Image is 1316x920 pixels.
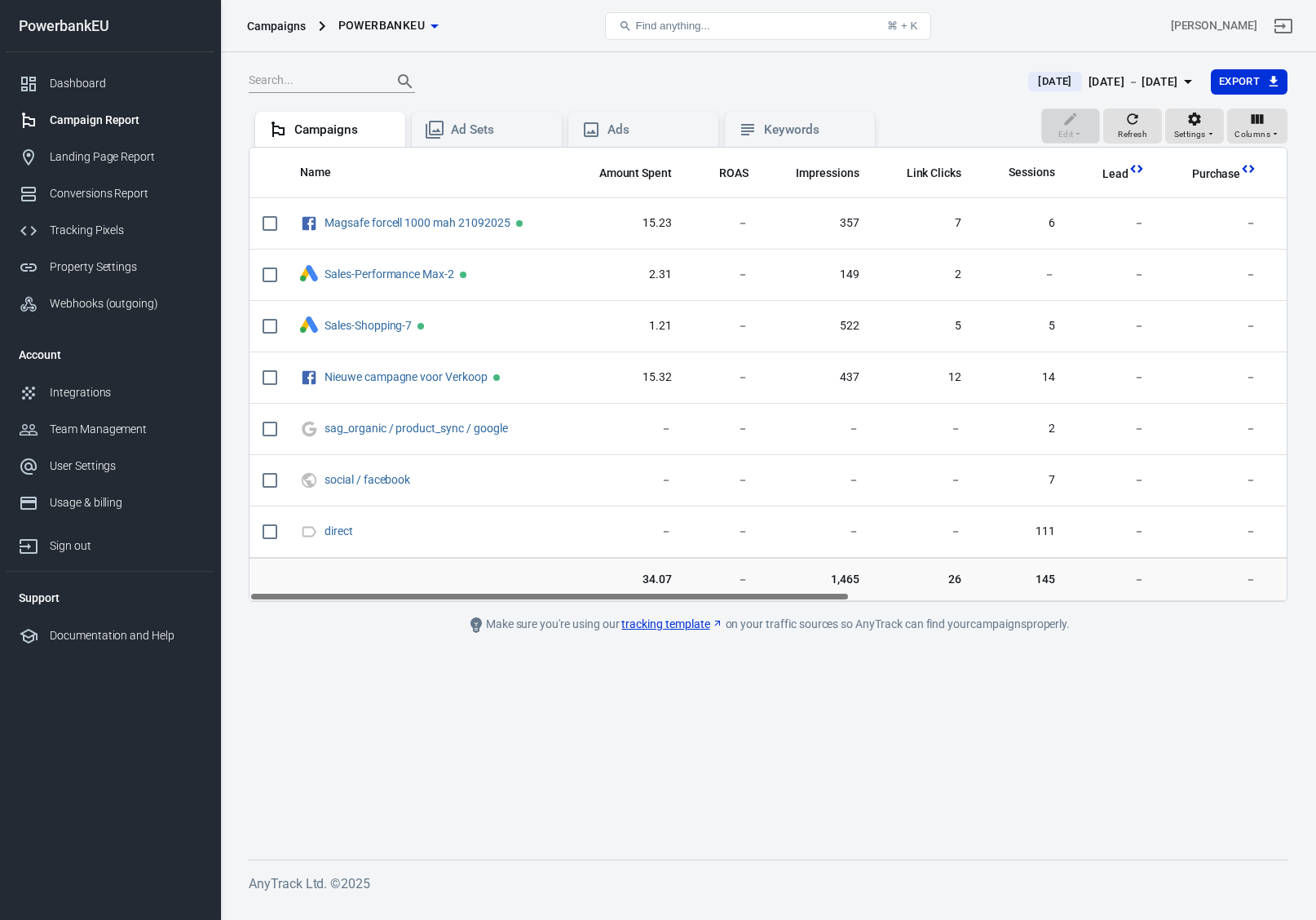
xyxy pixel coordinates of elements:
[6,285,214,322] a: Webhooks (outgoing)
[300,471,318,490] svg: UTM & Web Traffic
[1171,166,1241,183] span: Purchase
[578,215,673,232] span: 15.23
[325,473,410,486] a: social / facebook
[6,249,214,285] a: Property Settings
[1081,421,1145,437] span: －
[698,163,749,183] span: The total return on ad spend
[698,369,749,386] span: －
[796,166,859,182] span: Impressions
[775,524,859,540] span: －
[325,422,510,434] span: sag_organic / product_sync / google
[325,524,353,537] a: direct
[247,18,306,34] div: Campaigns
[300,368,318,387] svg: Facebook Ads
[987,472,1055,489] span: 7
[1081,318,1145,334] span: －
[885,267,962,283] span: 2
[50,627,201,644] div: Documentation and Help
[987,421,1055,437] span: 2
[599,166,673,182] span: Amount Spent
[249,874,1287,894] h6: AnyTrack Ltd. © 2025
[885,215,962,232] span: 7
[578,571,673,587] span: 34.07
[50,259,201,276] div: Property Settings
[325,370,488,383] a: Nieuwe campagne voor Verkoop
[885,571,962,587] span: 26
[1081,524,1145,540] span: －
[401,615,1135,635] div: Make sure you're using our on your traffic sources so AnyTrack can find your campaigns properly.
[578,421,673,437] span: －
[775,369,859,386] span: 437
[578,524,673,540] span: －
[775,571,859,587] span: 1,465
[987,369,1055,386] span: 14
[50,112,201,129] div: Campaign Report
[1171,524,1257,540] span: －
[698,267,749,283] span: －
[50,148,201,166] div: Landing Page Report
[1171,318,1257,334] span: －
[50,494,201,511] div: Usage & billing
[325,474,413,485] span: social / facebook
[1192,166,1241,183] span: Purchase
[775,267,859,283] span: 149
[698,571,749,587] span: －
[300,522,318,542] svg: Direct
[6,374,214,411] a: Integrations
[987,571,1055,587] span: 145
[1081,571,1145,587] span: －
[325,525,355,537] span: direct
[796,163,859,183] span: The number of times your ads were on screen.
[6,578,214,617] li: Support
[1234,127,1270,142] span: Columns
[698,472,749,489] span: －
[1015,69,1210,95] button: [DATE][DATE] － [DATE]
[417,323,424,330] span: Active
[1227,108,1287,144] button: Columns
[325,320,414,331] span: Sales-Shopping-7
[6,335,214,374] li: Account
[1009,165,1055,181] span: Sessions
[250,148,1287,601] div: scrollable content
[325,319,412,332] a: Sales-Shopping-7
[300,419,318,439] svg: Google
[1240,161,1256,177] svg: This column is calculated from AnyTrack real-time data
[6,521,214,564] a: Sign out
[719,166,749,182] span: ROAS
[325,268,457,280] span: Sales-Performance Max-2
[50,421,201,438] div: Team Management
[6,411,214,448] a: Team Management
[1171,369,1257,386] span: －
[578,163,673,183] span: The estimated total amount of money you've spent on your campaign, ad set or ad during its schedule.
[1171,267,1257,283] span: －
[6,19,214,33] div: PowerbankEU
[1165,108,1224,144] button: Settings
[386,62,425,101] button: Search
[698,421,749,437] span: －
[1081,472,1145,489] span: －
[578,267,673,283] span: 2.31
[698,524,749,540] span: －
[1171,215,1257,232] span: －
[300,165,352,181] span: Name
[1264,7,1303,46] a: Sign out
[1211,69,1287,95] button: Export
[578,369,673,386] span: 15.32
[607,122,705,139] div: Ads
[50,384,201,401] div: Integrations
[907,166,962,182] span: Link Clicks
[885,421,962,437] span: －
[599,163,673,183] span: The estimated total amount of money you've spent on your campaign, ad set or ad during its schedule.
[300,265,318,284] div: Google Ads
[987,165,1055,181] span: Sessions
[6,212,214,249] a: Tracking Pixels
[775,163,859,183] span: The number of times your ads were on screen.
[1174,127,1206,142] span: Settings
[325,268,454,281] a: Sales-Performance Max-2
[635,20,709,32] span: Find anything...
[987,318,1055,334] span: 5
[50,185,201,202] div: Conversions Report
[493,374,500,381] span: Active
[6,175,214,212] a: Conversions Report
[987,524,1055,540] span: 111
